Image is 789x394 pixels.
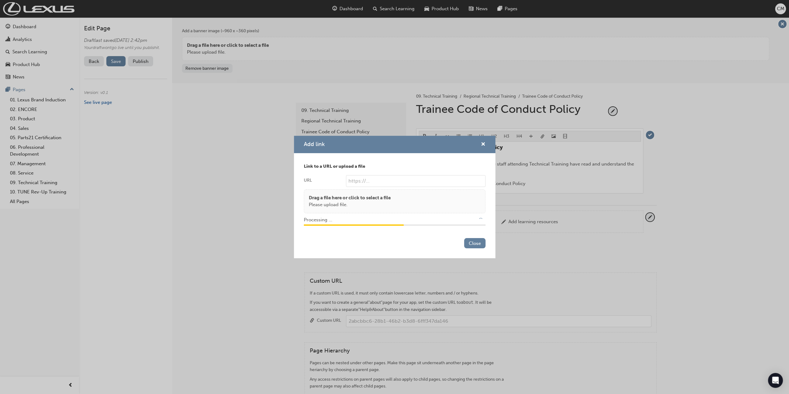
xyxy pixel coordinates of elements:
[304,141,325,148] span: Add link
[481,142,485,148] span: cross-icon
[768,373,783,388] div: Open Intercom Messenger
[309,201,391,208] p: Please upload file.
[304,189,485,213] div: Drag a file here or click to select a filePlease upload file.
[481,141,485,148] button: cross-icon
[464,238,485,248] button: Close
[346,175,485,187] input: URL
[304,163,485,170] p: Link to a URL or upload a file
[294,136,495,259] div: Add link
[304,177,312,184] div: URL
[309,194,391,201] p: Drag a file here or click to select a file
[304,217,332,223] span: Processing ...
